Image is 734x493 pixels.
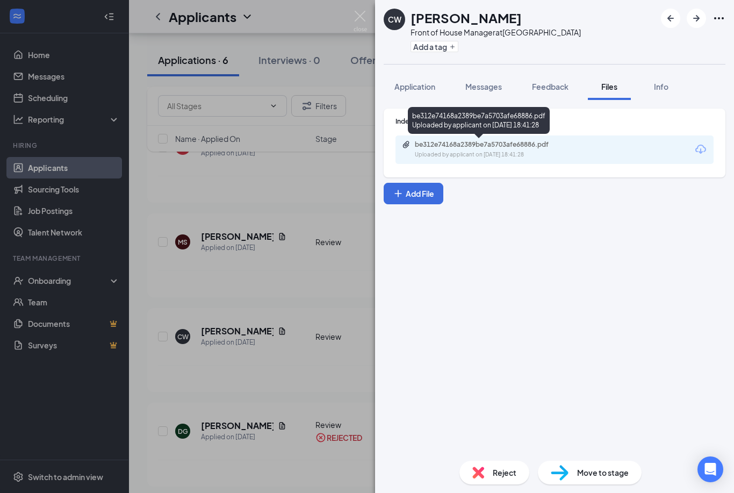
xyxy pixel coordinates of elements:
span: Files [601,82,617,91]
div: be312e74168a2389be7a5703afe68886.pdf Uploaded by applicant on [DATE] 18:41:28 [408,107,550,134]
div: Front of House Manager at [GEOGRAPHIC_DATA] [411,27,581,38]
div: Open Intercom Messenger [697,456,723,482]
svg: ArrowRight [690,12,703,25]
button: ArrowRight [687,9,706,28]
button: PlusAdd a tag [411,41,458,52]
svg: Ellipses [713,12,725,25]
span: Feedback [532,82,569,91]
h1: [PERSON_NAME] [411,9,522,27]
svg: Paperclip [402,140,411,149]
button: ArrowLeftNew [661,9,680,28]
div: be312e74168a2389be7a5703afe68886.pdf [415,140,565,149]
span: Info [654,82,668,91]
svg: Download [694,143,707,156]
svg: Plus [393,188,404,199]
span: Move to stage [577,467,629,478]
svg: Plus [449,44,456,50]
span: Messages [465,82,502,91]
span: Application [394,82,435,91]
svg: ArrowLeftNew [664,12,677,25]
span: Reject [493,467,516,478]
div: CW [388,14,401,25]
a: Paperclipbe312e74168a2389be7a5703afe68886.pdfUploaded by applicant on [DATE] 18:41:28 [402,140,576,159]
div: Indeed Resume [395,117,714,126]
button: Add FilePlus [384,183,443,204]
div: Uploaded by applicant on [DATE] 18:41:28 [415,151,576,159]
